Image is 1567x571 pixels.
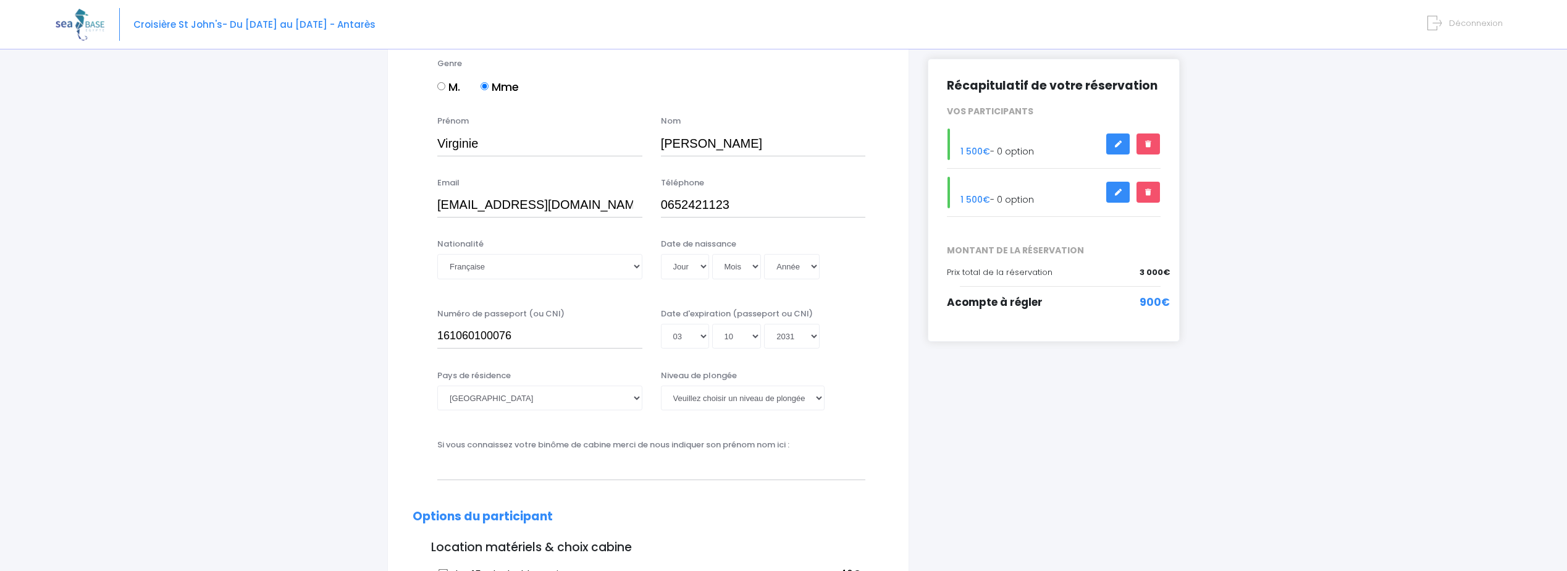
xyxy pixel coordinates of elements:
[661,370,737,382] label: Niveau de plongée
[437,370,511,382] label: Pays de résidence
[1140,266,1170,279] span: 3 000€
[413,541,884,555] h3: Location matériels & choix cabine
[413,510,884,524] h2: Options du participant
[661,115,681,127] label: Nom
[938,105,1170,118] div: VOS PARTICIPANTS
[437,82,445,90] input: M.
[960,193,990,206] span: 1 500€
[481,82,489,90] input: Mme
[437,78,460,95] label: M.
[437,238,484,250] label: Nationalité
[938,129,1170,160] div: - 0 option
[661,238,736,250] label: Date de naissance
[437,308,565,320] label: Numéro de passeport (ou CNI)
[960,145,990,158] span: 1 500€
[938,244,1170,257] span: MONTANT DE LA RÉSERVATION
[437,439,789,451] label: Si vous connaissez votre binôme de cabine merci de nous indiquer son prénom nom ici :
[947,78,1161,93] h2: Récapitulatif de votre réservation
[437,115,469,127] label: Prénom
[947,295,1043,310] span: Acompte à régler
[1140,295,1170,311] span: 900€
[481,78,519,95] label: Mme
[947,266,1052,278] span: Prix total de la réservation
[437,177,460,189] label: Email
[661,308,813,320] label: Date d'expiration (passeport ou CNI)
[1449,17,1503,29] span: Déconnexion
[661,177,704,189] label: Téléphone
[133,18,376,31] span: Croisière St John's- Du [DATE] au [DATE] - Antarès
[938,177,1170,208] div: - 0 option
[437,57,462,70] label: Genre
